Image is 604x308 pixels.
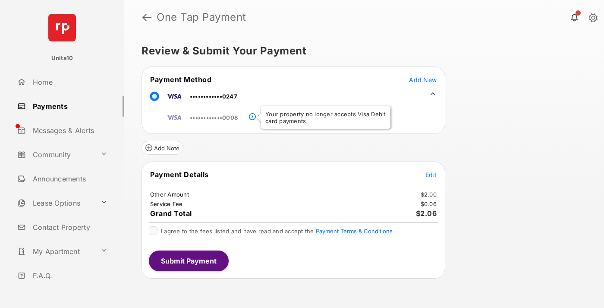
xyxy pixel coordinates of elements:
[150,209,192,218] span: Grand Total
[256,107,328,121] a: Payment Method Unavailable
[14,217,124,238] a: Contact Property
[14,168,124,189] a: Announcements
[425,170,437,179] button: Edit
[157,12,246,22] strong: One Tap Payment
[14,144,97,165] a: Community
[316,228,393,235] button: I agree to the fees listed and have read and accept the
[261,106,390,129] div: Your property no longer accepts Visa Debit card payments
[14,193,97,213] a: Lease Options
[150,191,189,198] td: Other Amount
[14,72,124,92] a: Home
[14,241,97,262] a: My Apartment
[190,93,237,100] span: ••••••••••••0247
[14,120,124,141] a: Messages & Alerts
[150,75,211,84] span: Payment Method
[51,54,73,63] p: Unita10
[409,76,437,83] span: Add New
[161,228,393,235] span: I agree to the fees listed and have read and accept the
[150,200,183,208] td: Service Fee
[14,265,124,286] a: F.A.Q.
[48,14,76,41] img: svg+xml;base64,PHN2ZyB4bWxucz0iaHR0cDovL3d3dy53My5vcmcvMjAwMC9zdmciIHdpZHRoPSI2NCIgaGVpZ2h0PSI2NC...
[425,171,437,178] span: Edit
[190,114,238,121] span: ••••••••••••0008
[416,209,437,218] span: $2.06
[150,170,209,179] span: Payment Details
[420,200,437,208] td: $0.06
[14,96,124,117] a: Payments
[142,141,183,155] button: Add Note
[149,251,229,271] button: Submit Payment
[142,46,580,56] h5: Review & Submit Your Payment
[409,75,437,84] button: Add New
[420,191,437,198] td: $2.00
